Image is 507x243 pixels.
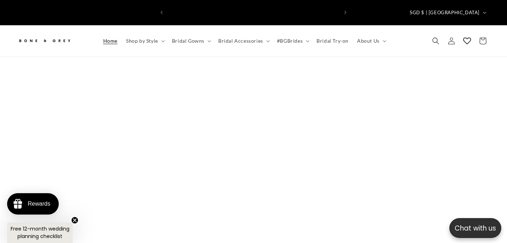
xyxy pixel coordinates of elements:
button: Previous announcement [154,6,169,19]
summary: Shop by Style [122,33,168,48]
span: Bridal Gowns [172,38,204,44]
span: Free 12-month wedding planning checklist [11,225,69,240]
a: Bone and Grey Bridal [15,32,92,49]
button: Close teaser [71,217,78,224]
img: Bone and Grey Bridal [18,35,71,47]
span: SGD $ | [GEOGRAPHIC_DATA] [410,9,480,16]
div: Rewards [28,201,50,207]
span: Bridal Try-on [317,38,349,44]
button: SGD $ | [GEOGRAPHIC_DATA] [406,6,489,19]
summary: Bridal Accessories [214,33,273,48]
button: Next announcement [338,6,353,19]
p: Chat with us [449,223,501,233]
span: Bridal Accessories [218,38,263,44]
span: Home [103,38,117,44]
div: Free 12-month wedding planning checklistClose teaser [7,222,73,243]
span: About Us [357,38,380,44]
span: Shop by Style [126,38,158,44]
span: #BGBrides [277,38,303,44]
a: Home [99,33,122,48]
summary: About Us [353,33,389,48]
button: Open chatbox [449,218,501,238]
summary: #BGBrides [273,33,312,48]
a: Bridal Try-on [312,33,353,48]
summary: Search [428,33,444,49]
summary: Bridal Gowns [168,33,214,48]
